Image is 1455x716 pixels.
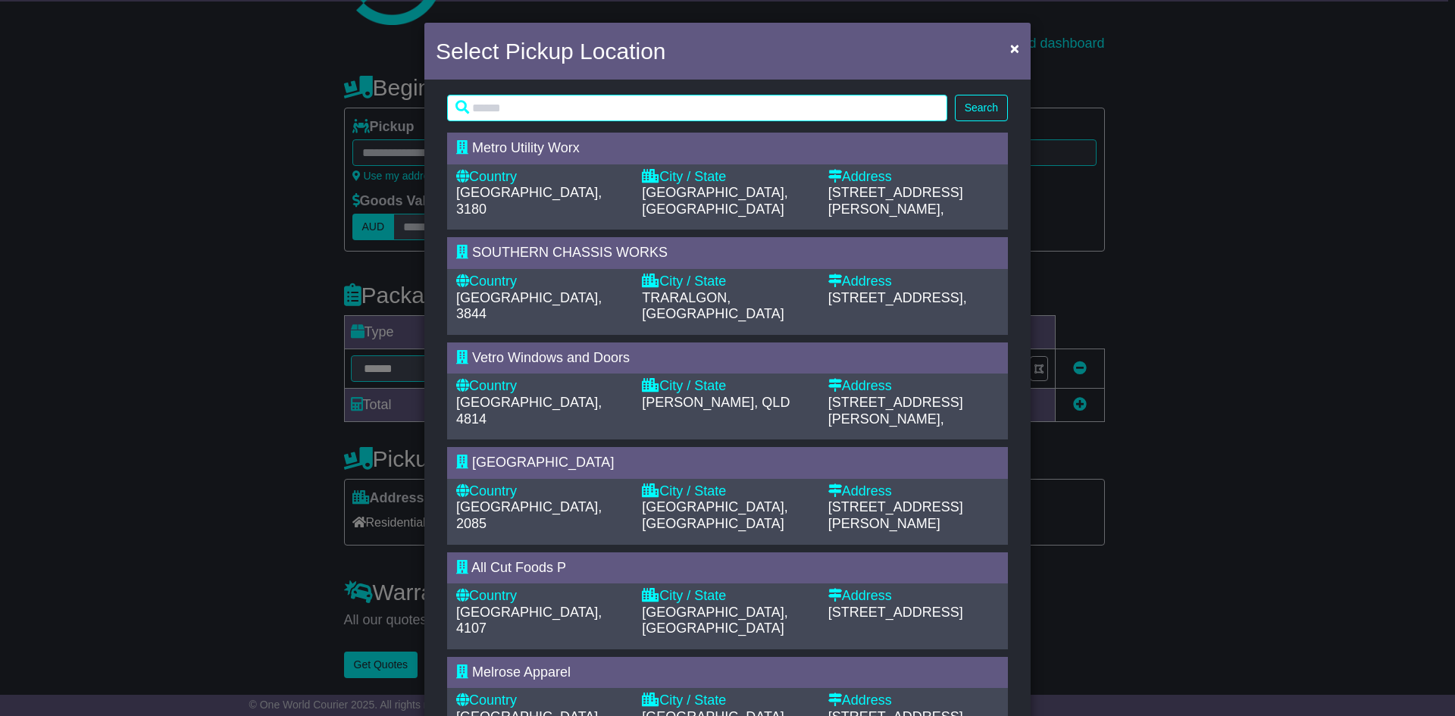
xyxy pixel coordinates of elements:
span: [GEOGRAPHIC_DATA], [GEOGRAPHIC_DATA] [642,499,787,531]
div: Address [828,169,999,186]
div: Address [828,274,999,290]
div: City / State [642,378,812,395]
div: Country [456,274,627,290]
div: City / State [642,169,812,186]
div: Address [828,483,999,500]
div: Country [456,693,627,709]
span: TRARALGON, [GEOGRAPHIC_DATA] [642,290,784,322]
span: [STREET_ADDRESS], [828,290,967,305]
div: Country [456,588,627,605]
h4: Select Pickup Location [436,34,666,68]
span: [GEOGRAPHIC_DATA], [GEOGRAPHIC_DATA] [642,605,787,636]
span: [GEOGRAPHIC_DATA], 4107 [456,605,602,636]
span: All Cut Foods P [471,560,566,575]
div: Country [456,483,627,500]
div: Country [456,169,627,186]
span: [GEOGRAPHIC_DATA] [472,455,614,470]
span: [GEOGRAPHIC_DATA], [GEOGRAPHIC_DATA] [642,185,787,217]
div: Address [828,588,999,605]
div: City / State [642,274,812,290]
span: Vetro Windows and Doors [472,350,630,365]
button: Search [955,95,1008,121]
span: SOUTHERN CHASSIS WORKS [472,245,668,260]
div: Country [456,378,627,395]
span: Melrose Apparel [472,664,571,680]
span: [STREET_ADDRESS][PERSON_NAME] [828,499,963,531]
button: Close [1003,33,1027,64]
div: Address [828,378,999,395]
span: Metro Utility Worx [472,140,580,155]
div: Address [828,693,999,709]
span: [GEOGRAPHIC_DATA], 4814 [456,395,602,427]
div: City / State [642,588,812,605]
span: [STREET_ADDRESS] [828,605,963,620]
div: City / State [642,483,812,500]
span: × [1010,39,1019,57]
span: [STREET_ADDRESS][PERSON_NAME], [828,395,963,427]
div: City / State [642,693,812,709]
span: [GEOGRAPHIC_DATA], 3844 [456,290,602,322]
span: [GEOGRAPHIC_DATA], 3180 [456,185,602,217]
span: [PERSON_NAME], QLD [642,395,790,410]
span: [GEOGRAPHIC_DATA], 2085 [456,499,602,531]
span: [STREET_ADDRESS][PERSON_NAME], [828,185,963,217]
